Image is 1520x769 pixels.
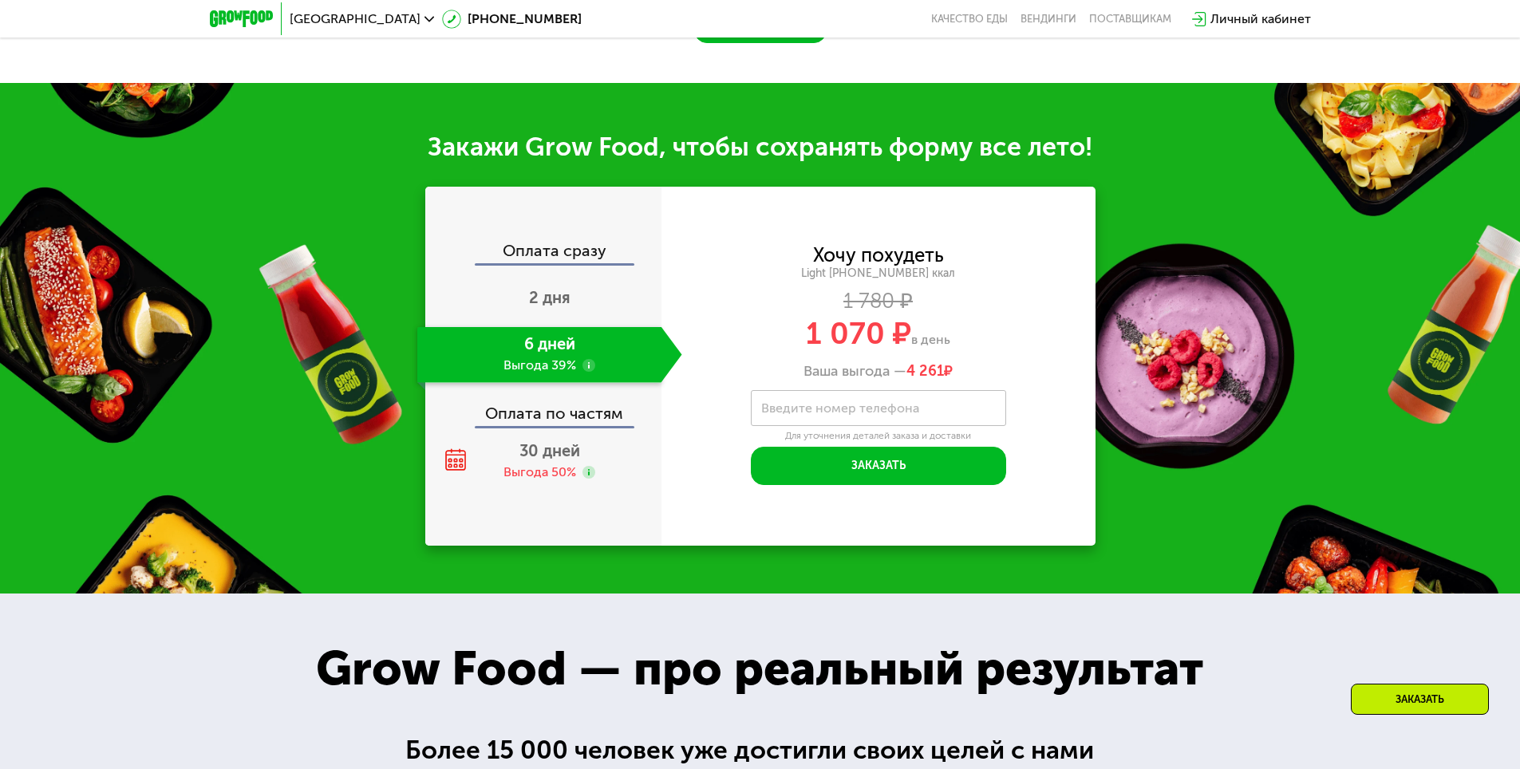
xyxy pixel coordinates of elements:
[442,10,582,29] a: [PHONE_NUMBER]
[503,463,576,481] div: Выгода 50%
[290,13,420,26] span: [GEOGRAPHIC_DATA]
[281,633,1238,704] div: Grow Food — про реальный результат
[427,389,661,426] div: Оплата по частям
[911,332,950,347] span: в день
[906,362,944,380] span: 4 261
[931,13,1008,26] a: Качество еды
[661,266,1096,281] div: Light [PHONE_NUMBER] ккал
[751,430,1006,443] div: Для уточнения деталей заказа и доставки
[1210,10,1311,29] div: Личный кабинет
[906,363,953,381] span: ₽
[1351,684,1489,715] div: Заказать
[751,447,1006,485] button: Заказать
[661,293,1096,310] div: 1 780 ₽
[519,441,580,460] span: 30 дней
[761,404,919,412] label: Введите номер телефона
[813,246,944,264] div: Хочу похудеть
[661,363,1096,381] div: Ваша выгода —
[427,243,661,263] div: Оплата сразу
[1021,13,1076,26] a: Вендинги
[1089,13,1171,26] div: поставщикам
[806,315,911,352] span: 1 070 ₽
[529,288,570,307] span: 2 дня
